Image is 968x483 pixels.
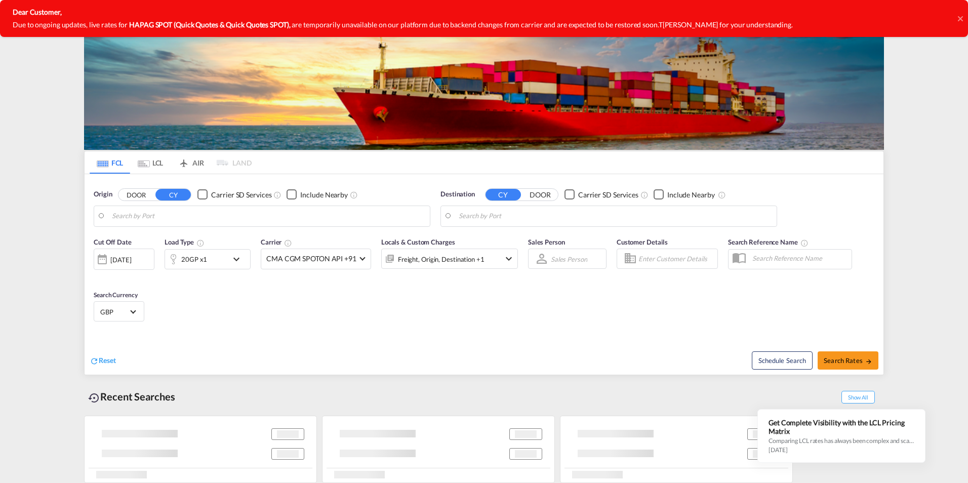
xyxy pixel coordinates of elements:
[752,351,813,370] button: Note: By default Schedule search will only considerorigin ports, destination ports and cut off da...
[638,251,714,266] input: Enter Customer Details
[824,356,872,365] span: Search Rates
[90,355,116,367] div: icon-refreshReset
[178,157,190,165] md-icon: icon-airplane
[398,252,485,266] div: Freight Origin Destination Factory Stuffing
[578,190,638,200] div: Carrier SD Services
[84,32,884,150] img: LCL+%26+FCL+BACKGROUND.png
[564,189,638,200] md-checkbox: Checkbox No Ink
[273,191,281,199] md-icon: Unchecked: Search for CY (Container Yard) services for all selected carriers.Checked : Search for...
[130,151,171,174] md-tab-item: LCL
[211,190,271,200] div: Carrier SD Services
[181,252,207,266] div: 20GP x1
[617,238,668,246] span: Customer Details
[667,190,715,200] div: Include Nearby
[459,209,772,224] input: Search by Port
[261,238,292,246] span: Carrier
[90,151,130,174] md-tab-item: FCL
[440,189,475,199] span: Destination
[381,238,455,246] span: Locals & Custom Charges
[818,351,878,370] button: Search Ratesicon-arrow-right
[155,189,191,200] button: CY
[300,190,348,200] div: Include Nearby
[100,307,129,316] span: GBP
[112,209,425,224] input: Search by Port
[284,239,292,247] md-icon: The selected Trucker/Carrierwill be displayed in the rate results If the rates are from another f...
[522,189,558,200] button: DOOR
[486,189,521,200] button: CY
[88,392,100,404] md-icon: icon-backup-restore
[528,238,565,246] span: Sales Person
[381,249,518,269] div: Freight Origin Destination Factory Stuffingicon-chevron-down
[230,253,248,265] md-icon: icon-chevron-down
[118,189,154,200] button: DOOR
[654,189,715,200] md-checkbox: Checkbox No Ink
[94,238,132,246] span: Cut Off Date
[110,255,131,264] div: [DATE]
[550,252,588,266] md-select: Sales Person
[94,249,154,270] div: [DATE]
[196,239,205,247] md-icon: icon-information-outline
[90,151,252,174] md-pagination-wrapper: Use the left and right arrow keys to navigate between tabs
[94,189,112,199] span: Origin
[84,385,179,408] div: Recent Searches
[747,251,852,266] input: Search Reference Name
[728,238,809,246] span: Search Reference Name
[718,191,726,199] md-icon: Unchecked: Ignores neighbouring ports when fetching rates.Checked : Includes neighbouring ports w...
[99,356,116,365] span: Reset
[287,189,348,200] md-checkbox: Checkbox No Ink
[94,269,101,283] md-datepicker: Select
[350,191,358,199] md-icon: Unchecked: Ignores neighbouring ports when fetching rates.Checked : Includes neighbouring ports w...
[99,304,139,319] md-select: Select Currency: £ GBPUnited Kingdom Pound
[800,239,809,247] md-icon: Your search will be saved by the below given name
[640,191,649,199] md-icon: Unchecked: Search for CY (Container Yard) services for all selected carriers.Checked : Search for...
[171,151,211,174] md-tab-item: AIR
[85,174,883,375] div: Origin DOOR CY Checkbox No InkUnchecked: Search for CY (Container Yard) services for all selected...
[165,238,205,246] span: Load Type
[266,254,356,264] span: CMA CGM SPOTON API +91
[197,189,271,200] md-checkbox: Checkbox No Ink
[90,356,99,366] md-icon: icon-refresh
[165,249,251,269] div: 20GP x1icon-chevron-down
[94,291,138,299] span: Search Currency
[841,391,875,404] span: Show All
[865,358,872,365] md-icon: icon-arrow-right
[503,253,515,265] md-icon: icon-chevron-down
